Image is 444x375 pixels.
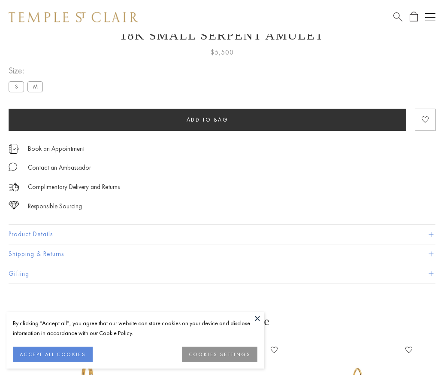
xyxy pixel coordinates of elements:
[28,182,120,192] p: Complimentary Delivery and Returns
[9,201,19,210] img: icon_sourcing.svg
[182,347,257,362] button: COOKIES SETTINGS
[9,182,19,192] img: icon_delivery.svg
[9,64,46,78] span: Size:
[9,144,19,154] img: icon_appointment.svg
[13,318,257,338] div: By clicking “Accept all”, you agree that our website can store cookies on your device and disclos...
[28,144,85,153] a: Book an Appointment
[211,47,234,58] span: $5,500
[13,347,93,362] button: ACCEPT ALL COOKIES
[9,12,138,22] img: Temple St. Clair
[9,109,406,131] button: Add to bag
[27,81,43,92] label: M
[9,81,24,92] label: S
[393,12,402,22] a: Search
[28,162,91,173] div: Contact an Ambassador
[9,225,435,244] button: Product Details
[28,201,82,212] div: Responsible Sourcing
[410,12,418,22] a: Open Shopping Bag
[9,162,17,171] img: MessageIcon-01_2.svg
[9,244,435,264] button: Shipping & Returns
[187,116,229,123] span: Add to bag
[9,264,435,284] button: Gifting
[9,28,435,43] h1: 18K Small Serpent Amulet
[425,12,435,22] button: Open navigation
